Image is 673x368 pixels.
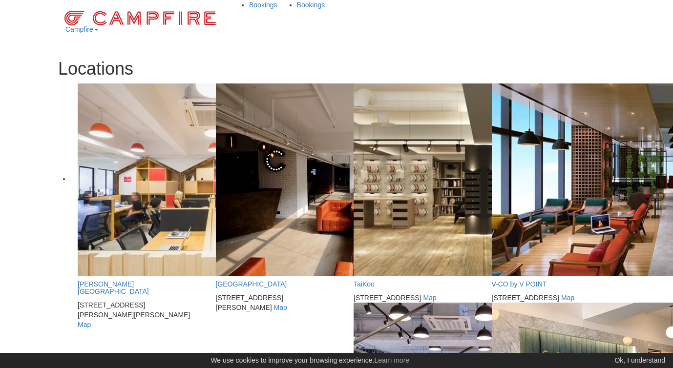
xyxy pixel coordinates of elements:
span: [STREET_ADDRESS] [354,294,421,302]
a: Learn more [375,356,410,364]
a: Map [274,304,287,311]
span: Campfire [65,25,98,33]
span: [STREET_ADDRESS] [492,294,559,302]
a: TaiKoo [354,280,375,288]
a: Map [561,294,574,302]
img: Kennedy Town [78,83,336,276]
a: V-CO by V POINT [492,280,547,288]
div: Ok, I understand [612,355,665,366]
span: [STREET_ADDRESS][PERSON_NAME][PERSON_NAME] [78,301,190,319]
a: Map [78,321,91,328]
a: [GEOGRAPHIC_DATA] [216,280,287,288]
span: We use cookies to improve your browsing experience. [210,356,409,364]
img: TaiKoo [354,83,612,276]
h2: Locations [58,59,615,79]
img: Quarry Bay [216,83,475,276]
span: [STREET_ADDRESS][PERSON_NAME] [216,294,283,311]
a: Map [423,294,436,302]
a: [PERSON_NAME][GEOGRAPHIC_DATA] [78,280,149,295]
